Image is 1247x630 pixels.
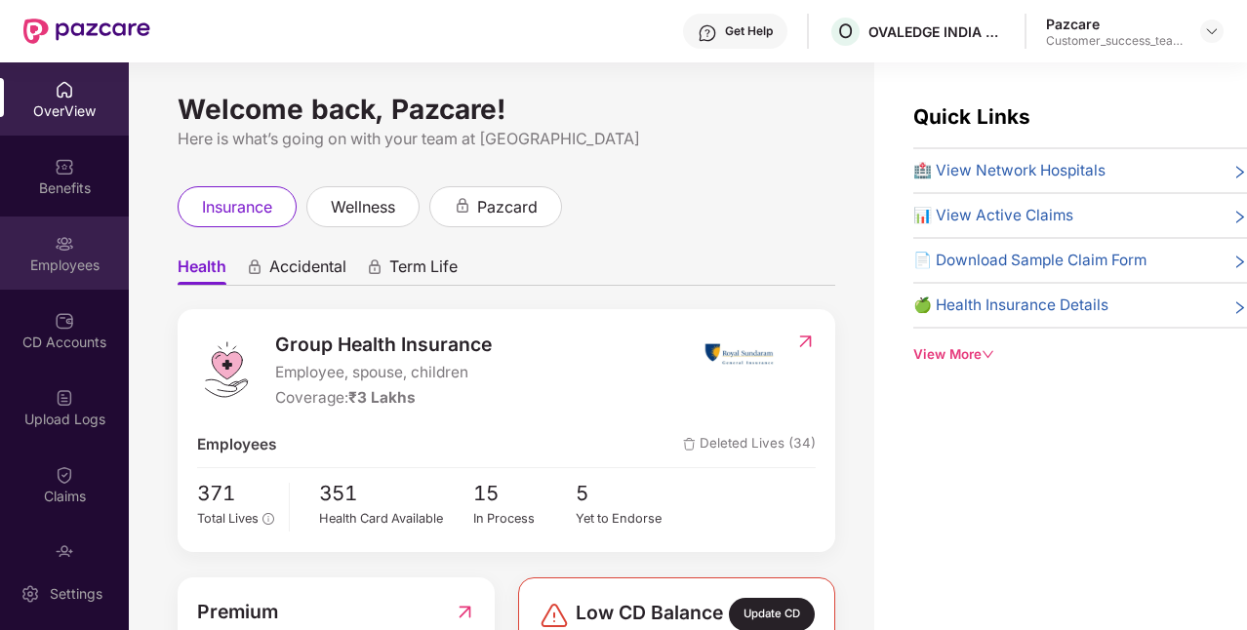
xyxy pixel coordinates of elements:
[55,388,74,408] img: svg+xml;base64,PHN2ZyBpZD0iVXBsb2FkX0xvZ3MiIGRhdGEtbmFtZT0iVXBsb2FkIExvZ3MiIHhtbG5zPSJodHRwOi8vd3...
[55,157,74,177] img: svg+xml;base64,PHN2ZyBpZD0iQmVuZWZpdHMiIHhtbG5zPSJodHRwOi8vd3d3LnczLm9yZy8yMDAwL3N2ZyIgd2lkdGg9Ij...
[44,584,108,604] div: Settings
[348,388,416,407] span: ₹3 Lakhs
[275,361,492,384] span: Employee, spouse, children
[1232,208,1247,227] span: right
[55,465,74,485] img: svg+xml;base64,PHN2ZyBpZD0iQ2xhaW0iIHhtbG5zPSJodHRwOi8vd3d3LnczLm9yZy8yMDAwL3N2ZyIgd2lkdGg9IjIwIi...
[477,195,538,219] span: pazcard
[473,478,577,510] span: 15
[913,204,1073,227] span: 📊 View Active Claims
[331,195,395,219] span: wellness
[197,433,276,456] span: Employees
[454,197,471,215] div: animation
[197,340,256,399] img: logo
[202,195,272,219] span: insurance
[55,234,74,254] img: svg+xml;base64,PHN2ZyBpZD0iRW1wbG95ZWVzIiB4bWxucz0iaHR0cDovL3d3dy53My5vcmcvMjAwMC9zdmciIHdpZHRoPS...
[1046,15,1183,33] div: Pazcare
[576,509,679,529] div: Yet to Endorse
[55,542,74,562] img: svg+xml;base64,PHN2ZyBpZD0iRW5kb3JzZW1lbnRzIiB4bWxucz0iaHR0cDovL3d3dy53My5vcmcvMjAwMC9zdmciIHdpZH...
[55,80,74,99] img: svg+xml;base64,PHN2ZyBpZD0iSG9tZSIgeG1sbnM9Imh0dHA6Ly93d3cudzMub3JnLzIwMDAvc3ZnIiB3aWR0aD0iMjAiIG...
[262,513,273,524] span: info-circle
[23,19,150,44] img: New Pazcare Logo
[20,584,40,604] img: svg+xml;base64,PHN2ZyBpZD0iU2V0dGluZy0yMHgyMCIgeG1sbnM9Imh0dHA6Ly93d3cudzMub3JnLzIwMDAvc3ZnIiB3aW...
[1232,297,1247,317] span: right
[698,23,717,43] img: svg+xml;base64,PHN2ZyBpZD0iSGVscC0zMngzMiIgeG1sbnM9Imh0dHA6Ly93d3cudzMub3JnLzIwMDAvc3ZnIiB3aWR0aD...
[795,332,816,351] img: RedirectIcon
[455,597,475,626] img: RedirectIcon
[838,20,853,43] span: O
[913,249,1146,272] span: 📄 Download Sample Claim Form
[319,478,473,510] span: 351
[197,478,274,510] span: 371
[55,311,74,331] img: svg+xml;base64,PHN2ZyBpZD0iQ0RfQWNjb3VudHMiIGRhdGEtbmFtZT0iQ0QgQWNjb3VudHMiIHhtbG5zPSJodHRwOi8vd3...
[683,433,816,456] span: Deleted Lives (34)
[389,256,458,285] span: Term Life
[197,511,259,526] span: Total Lives
[275,330,492,359] span: Group Health Insurance
[703,330,776,378] img: insurerIcon
[868,22,1005,41] div: OVALEDGE INDIA PRIVATE LIMITED
[319,509,473,529] div: Health Card Available
[178,256,226,285] span: Health
[178,101,835,117] div: Welcome back, Pazcare!
[246,258,263,276] div: animation
[366,258,383,276] div: animation
[269,256,346,285] span: Accidental
[1232,253,1247,272] span: right
[197,597,278,626] span: Premium
[1232,163,1247,182] span: right
[1046,33,1183,49] div: Customer_success_team_lead
[178,127,835,151] div: Here is what’s going on with your team at [GEOGRAPHIC_DATA]
[473,509,577,529] div: In Process
[913,104,1030,129] span: Quick Links
[683,438,696,451] img: deleteIcon
[913,294,1108,317] span: 🍏 Health Insurance Details
[576,478,679,510] span: 5
[913,344,1247,365] div: View More
[982,348,994,361] span: down
[913,159,1106,182] span: 🏥 View Network Hospitals
[1204,23,1220,39] img: svg+xml;base64,PHN2ZyBpZD0iRHJvcGRvd24tMzJ4MzIiIHhtbG5zPSJodHRwOi8vd3d3LnczLm9yZy8yMDAwL3N2ZyIgd2...
[725,23,773,39] div: Get Help
[275,386,492,410] div: Coverage:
